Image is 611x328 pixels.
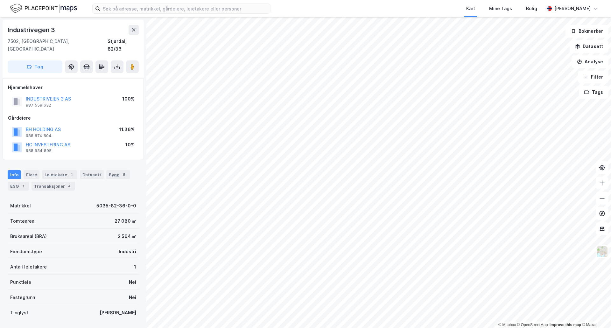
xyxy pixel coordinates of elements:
[66,183,73,189] div: 4
[578,71,608,83] button: Filter
[565,25,608,38] button: Bokmerker
[129,278,136,286] div: Nei
[498,323,516,327] a: Mapbox
[119,126,135,133] div: 11.36%
[129,294,136,301] div: Nei
[554,5,591,12] div: [PERSON_NAME]
[10,217,36,225] div: Tomteareal
[8,38,108,53] div: 7502, [GEOGRAPHIC_DATA], [GEOGRAPHIC_DATA]
[526,5,537,12] div: Bolig
[96,202,136,210] div: 5035-82-36-0-0
[517,323,548,327] a: OpenStreetMap
[80,170,104,179] div: Datasett
[119,248,136,255] div: Industri
[8,114,138,122] div: Gårdeiere
[20,183,26,189] div: 1
[108,38,139,53] div: Stjørdal, 82/36
[8,182,29,191] div: ESG
[579,297,611,328] iframe: Chat Widget
[10,294,35,301] div: Festegrunn
[134,263,136,271] div: 1
[42,170,77,179] div: Leietakere
[10,263,47,271] div: Antall leietakere
[10,309,28,317] div: Tinglyst
[570,40,608,53] button: Datasett
[579,86,608,99] button: Tags
[8,84,138,91] div: Hjemmelshaver
[596,246,608,258] img: Z
[32,182,75,191] div: Transaksjoner
[8,25,56,35] div: Industrivegen 3
[106,170,130,179] div: Bygg
[466,5,475,12] div: Kart
[10,3,77,14] img: logo.f888ab2527a4732fd821a326f86c7f29.svg
[26,133,52,138] div: 988 874 604
[115,217,136,225] div: 27 080 ㎡
[26,148,52,153] div: 988 934 895
[10,278,31,286] div: Punktleie
[26,103,51,108] div: 987 559 632
[10,248,42,255] div: Eiendomstype
[550,323,581,327] a: Improve this map
[8,170,21,179] div: Info
[118,233,136,240] div: 2 564 ㎡
[8,60,62,73] button: Tag
[579,297,611,328] div: Kontrollprogram for chat
[572,55,608,68] button: Analyse
[10,202,31,210] div: Matrikkel
[125,141,135,149] div: 10%
[100,309,136,317] div: [PERSON_NAME]
[24,170,39,179] div: Eiere
[100,4,270,13] input: Søk på adresse, matrikkel, gårdeiere, leietakere eller personer
[489,5,512,12] div: Mine Tags
[68,171,75,178] div: 1
[10,233,47,240] div: Bruksareal (BRA)
[122,95,135,103] div: 100%
[121,171,127,178] div: 5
